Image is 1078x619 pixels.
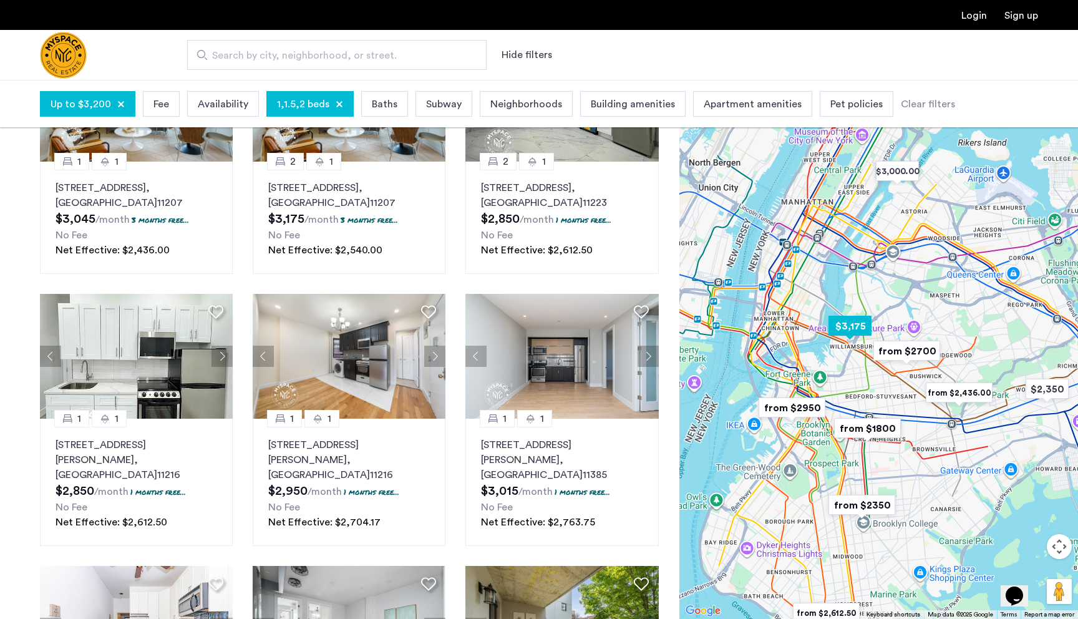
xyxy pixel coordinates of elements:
div: $3,000.00 [871,157,924,185]
img: Google [682,603,724,619]
div: from $1800 [829,414,906,442]
div: from $2700 [868,337,945,365]
span: $3,045 [56,213,95,225]
img: a8b926f1-9a91-4e5e-b036-feb4fe78ee5d_638789748027021424.jpeg [253,294,446,419]
span: Neighborhoods [490,97,562,112]
p: [STREET_ADDRESS] 11207 [56,180,217,210]
div: Clear filters [901,97,955,112]
span: Apartment amenities [704,97,802,112]
img: a8b926f1-9a91-4e5e-b036-feb4fe78ee5d_638812751766421804.jpeg [40,294,233,419]
a: Report a map error [1024,610,1074,619]
a: 11[STREET_ADDRESS], [GEOGRAPHIC_DATA]112073 months free...No FeeNet Effective: $2,436.00 [40,162,233,274]
a: Open this area in Google Maps (opens a new window) [682,603,724,619]
p: 3 months free... [341,215,398,225]
span: No Fee [56,230,87,240]
p: [STREET_ADDRESS] 11207 [268,180,430,210]
div: from $2950 [754,394,830,422]
button: Next apartment [211,346,233,367]
span: $2,850 [481,213,520,225]
span: $3,175 [268,213,304,225]
button: Show or hide filters [502,47,552,62]
sub: /month [95,215,130,225]
span: No Fee [56,502,87,512]
p: [STREET_ADDRESS][PERSON_NAME] 11385 [481,437,643,482]
a: 21[STREET_ADDRESS], [GEOGRAPHIC_DATA]112073 months free...No FeeNet Effective: $2,540.00 [253,162,445,274]
sub: /month [520,215,554,225]
p: [STREET_ADDRESS][PERSON_NAME] 11216 [268,437,430,482]
sub: /month [308,487,342,497]
span: 1 [542,154,546,169]
span: $2,850 [56,485,94,497]
span: Net Effective: $2,612.50 [56,517,167,527]
img: logo [40,32,87,79]
span: Map data ©2025 Google [928,612,993,618]
div: from $2350 [823,491,900,519]
a: Registration [1004,11,1038,21]
sub: /month [518,487,553,497]
button: Next apartment [424,346,445,367]
input: Apartment Search [187,40,487,70]
span: 1 [540,411,544,426]
span: No Fee [268,230,300,240]
button: Previous apartment [253,346,274,367]
p: [STREET_ADDRESS][PERSON_NAME] 11216 [56,437,217,482]
span: Net Effective: $2,612.50 [481,245,593,255]
a: 11[STREET_ADDRESS][PERSON_NAME], [GEOGRAPHIC_DATA]112161 months free...No FeeNet Effective: $2,61... [40,419,233,546]
span: Net Effective: $2,704.17 [268,517,381,527]
span: Search by city, neighborhood, or street. [212,48,452,63]
p: 1 months free... [130,487,186,497]
span: $3,015 [481,485,518,497]
button: Previous apartment [465,346,487,367]
span: 1 [290,411,294,426]
iframe: chat widget [1001,569,1041,607]
span: Availability [198,97,248,112]
p: [STREET_ADDRESS] 11223 [481,180,643,210]
span: $2,950 [268,485,308,497]
span: 1,1.5,2 beds [277,97,329,112]
span: 1 [329,154,333,169]
a: Cazamio Logo [40,32,87,79]
span: Subway [426,97,462,112]
a: Login [961,11,987,21]
span: Baths [372,97,397,112]
span: Net Effective: $2,540.00 [268,245,382,255]
a: 11[STREET_ADDRESS][PERSON_NAME], [GEOGRAPHIC_DATA]113851 months free...No FeeNet Effective: $2,76... [465,419,658,546]
span: No Fee [481,230,513,240]
button: Previous apartment [40,346,61,367]
button: Drag Pegman onto the map to open Street View [1047,579,1072,604]
span: 1 [328,411,331,426]
div: $2,350 [1021,375,1074,403]
span: No Fee [481,502,513,512]
span: 1 [115,411,119,426]
p: 3 months free... [132,215,189,225]
span: 1 [77,411,81,426]
span: Pet policies [830,97,883,112]
a: 11[STREET_ADDRESS][PERSON_NAME], [GEOGRAPHIC_DATA]112161 months free...No FeeNet Effective: $2,70... [253,419,445,546]
sub: /month [94,487,129,497]
span: Building amenities [591,97,675,112]
p: 1 months free... [555,487,610,497]
div: $3,175 [823,312,876,340]
span: 1 [115,154,119,169]
button: Next apartment [638,346,659,367]
span: Up to $3,200 [51,97,111,112]
p: 1 months free... [556,215,611,225]
span: Fee [153,97,169,112]
button: Map camera controls [1047,534,1072,559]
span: Net Effective: $2,763.75 [481,517,595,527]
span: 1 [77,154,81,169]
a: Terms (opens in new tab) [1001,610,1017,619]
button: Keyboard shortcuts [867,610,920,619]
sub: /month [304,215,339,225]
span: No Fee [268,502,300,512]
span: Net Effective: $2,436.00 [56,245,170,255]
a: 21[STREET_ADDRESS], [GEOGRAPHIC_DATA]112231 months free...No FeeNet Effective: $2,612.50 [465,162,658,274]
span: 1 [503,411,507,426]
img: 1996_638385349928438804.png [465,294,659,419]
span: 2 [503,154,508,169]
p: 1 months free... [344,487,399,497]
div: from $2,436.00 [921,379,998,407]
span: 2 [290,154,296,169]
